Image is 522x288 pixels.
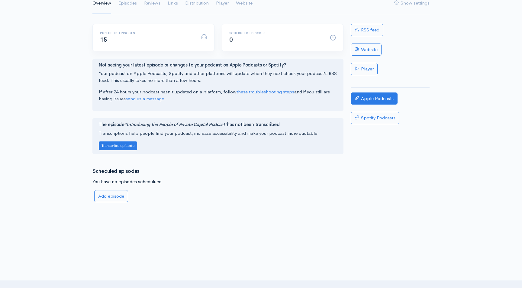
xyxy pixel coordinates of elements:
p: Your podcast on Apple Podcasts, Spotify and other platforms will update when they next check your... [99,70,337,84]
a: RSS feed [351,24,383,36]
a: Apple Podcasts [351,92,398,105]
i: "Introducing the People of Private Capital Podcast" [124,121,227,127]
h4: Not seeing your latest episode or changes to your podcast on Apple Podcasts or Spotify? [99,63,337,68]
a: Player [351,63,378,75]
h6: Published episodes [100,31,194,35]
p: If after 24 hours your podcast hasn't updated on a platform, follow and if you still are having i... [99,89,337,102]
span: 15 [100,36,107,44]
a: Transcribe episode [99,142,137,148]
h4: The episode has not been transcribed [99,122,337,127]
span: 0 [229,36,233,44]
a: these troubleshooting steps [237,89,294,95]
h6: Scheduled episodes [229,31,323,35]
a: Spotify Podcasts [351,112,399,124]
p: Transcriptions help people find your podcast, increase accessibility and make your podcast more q... [99,130,337,137]
a: send us a message [126,96,164,102]
button: Transcribe episode [99,141,137,150]
h3: Scheduled episodes [92,169,343,174]
a: Add episode [94,190,128,202]
p: You have no episodes schedulued [92,178,343,185]
a: Website [351,44,382,56]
